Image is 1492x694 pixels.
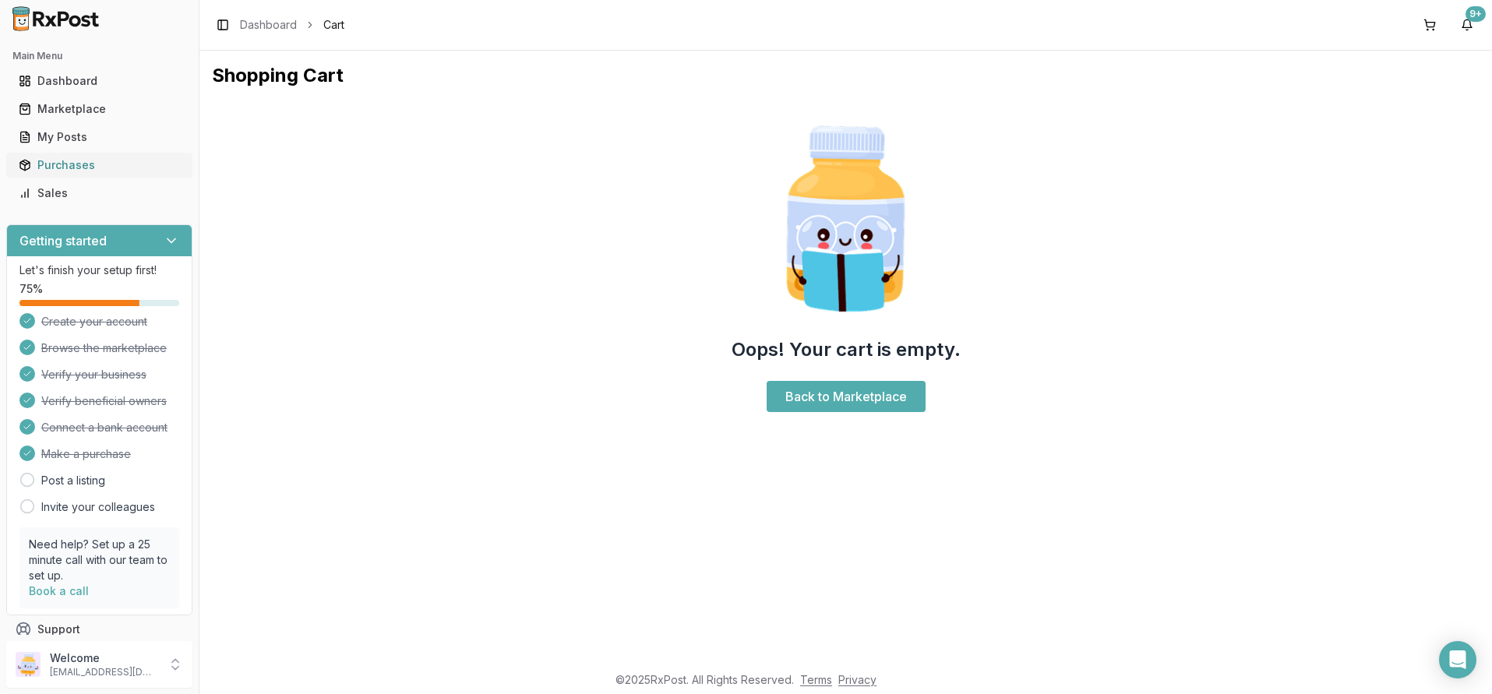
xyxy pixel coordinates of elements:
button: My Posts [6,125,192,150]
span: Verify your business [41,367,146,382]
div: Purchases [19,157,180,173]
button: Purchases [6,153,192,178]
a: Back to Marketplace [767,381,926,412]
a: Marketplace [12,95,186,123]
a: Book a call [29,584,89,597]
h2: Oops! Your cart is empty. [732,337,961,362]
button: Dashboard [6,69,192,93]
span: Connect a bank account [41,420,168,435]
button: 9+ [1455,12,1480,37]
a: Post a listing [41,473,105,488]
div: My Posts [19,129,180,145]
span: Browse the marketplace [41,340,167,356]
a: Invite your colleagues [41,499,155,515]
p: Need help? Set up a 25 minute call with our team to set up. [29,537,170,583]
button: Marketplace [6,97,192,122]
a: Privacy [838,673,877,686]
span: Make a purchase [41,446,131,462]
div: Marketplace [19,101,180,117]
div: Open Intercom Messenger [1439,641,1476,678]
div: Sales [19,185,180,201]
img: RxPost Logo [6,6,106,31]
button: Support [6,615,192,643]
p: Welcome [50,650,158,666]
a: Sales [12,179,186,207]
button: Sales [6,181,192,206]
div: Dashboard [19,73,180,89]
a: Terms [800,673,832,686]
a: Dashboard [240,17,297,33]
nav: breadcrumb [240,17,344,33]
span: Create your account [41,314,147,329]
h1: Shopping Cart [212,63,1480,88]
div: 9+ [1466,6,1486,22]
img: User avatar [16,652,41,677]
p: Let's finish your setup first! [19,262,179,278]
span: Cart [323,17,344,33]
a: Dashboard [12,67,186,95]
p: [EMAIL_ADDRESS][DOMAIN_NAME] [50,666,158,678]
a: Purchases [12,151,186,179]
span: 75 % [19,281,43,297]
a: My Posts [12,123,186,151]
img: Smart Pill Bottle [746,119,946,319]
h3: Getting started [19,231,107,250]
span: Verify beneficial owners [41,393,167,409]
h2: Main Menu [12,50,186,62]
